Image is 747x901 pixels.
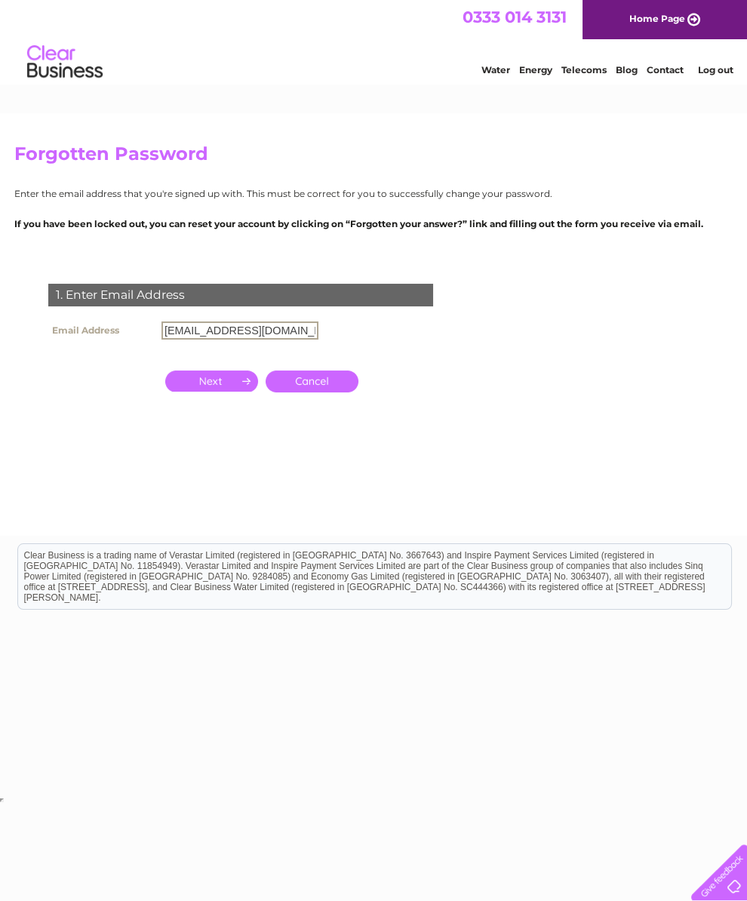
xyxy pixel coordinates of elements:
[561,64,607,75] a: Telecoms
[463,8,567,26] a: 0333 014 3131
[45,318,158,343] th: Email Address
[48,284,433,306] div: 1. Enter Email Address
[647,64,684,75] a: Contact
[697,64,733,75] a: Log out
[616,64,638,75] a: Blog
[18,8,731,73] div: Clear Business is a trading name of Verastar Limited (registered in [GEOGRAPHIC_DATA] No. 3667643...
[14,186,733,201] p: Enter the email address that you're signed up with. This must be correct for you to successfully ...
[14,217,733,231] p: If you have been locked out, you can reset your account by clicking on “Forgotten your answer?” l...
[14,143,733,172] h2: Forgotten Password
[481,64,510,75] a: Water
[266,371,358,392] a: Cancel
[519,64,552,75] a: Energy
[26,39,103,85] img: logo.png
